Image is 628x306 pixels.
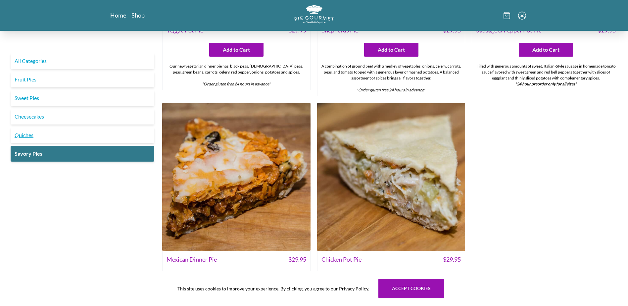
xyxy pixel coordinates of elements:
[288,255,306,264] span: $ 29.95
[518,12,526,20] button: Menu
[209,43,264,57] button: Add to Cart
[294,5,334,25] a: Logo
[110,11,126,19] a: Home
[162,103,311,251] img: Mexican Dinner Pie
[519,43,573,57] button: Add to Cart
[11,72,154,87] a: Fruit Pies
[294,5,334,24] img: logo
[378,279,444,298] button: Accept cookies
[378,46,405,54] span: Add to Cart
[317,61,465,96] div: A combination of ground beef with a medley of vegetables: onions, celery, carrots, peas, and toma...
[11,127,154,143] a: Quiches
[317,103,465,251] img: Chicken Pot Pie
[177,285,369,292] span: This site uses cookies to improve your experience. By clicking, you agree to our Privacy Policy.
[11,53,154,69] a: All Categories
[11,109,154,125] a: Cheesecakes
[131,11,145,19] a: Shop
[11,146,154,162] a: Savory Pies
[11,90,154,106] a: Sweet Pies
[515,81,577,86] strong: *24 hour preorder only for all sizes*
[321,255,362,264] span: Chicken Pot Pie
[443,255,461,264] span: $ 29.95
[532,46,559,54] span: Add to Cart
[223,46,250,54] span: Add to Cart
[202,81,270,86] em: *Order gluten free 24 hours in advance*
[364,43,418,57] button: Add to Cart
[357,87,425,92] em: *Order gluten free 24 hours in advance*
[163,61,310,90] div: Our new vegetarian dinner pie has: black peas, [DEMOGRAPHIC_DATA] peas, peas, green beans, carrot...
[472,61,620,90] div: Filled with generous amounts of sweet, Italian-Style sausage in homemade tomato sauce flavored wi...
[167,255,217,264] span: Mexican Dinner Pie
